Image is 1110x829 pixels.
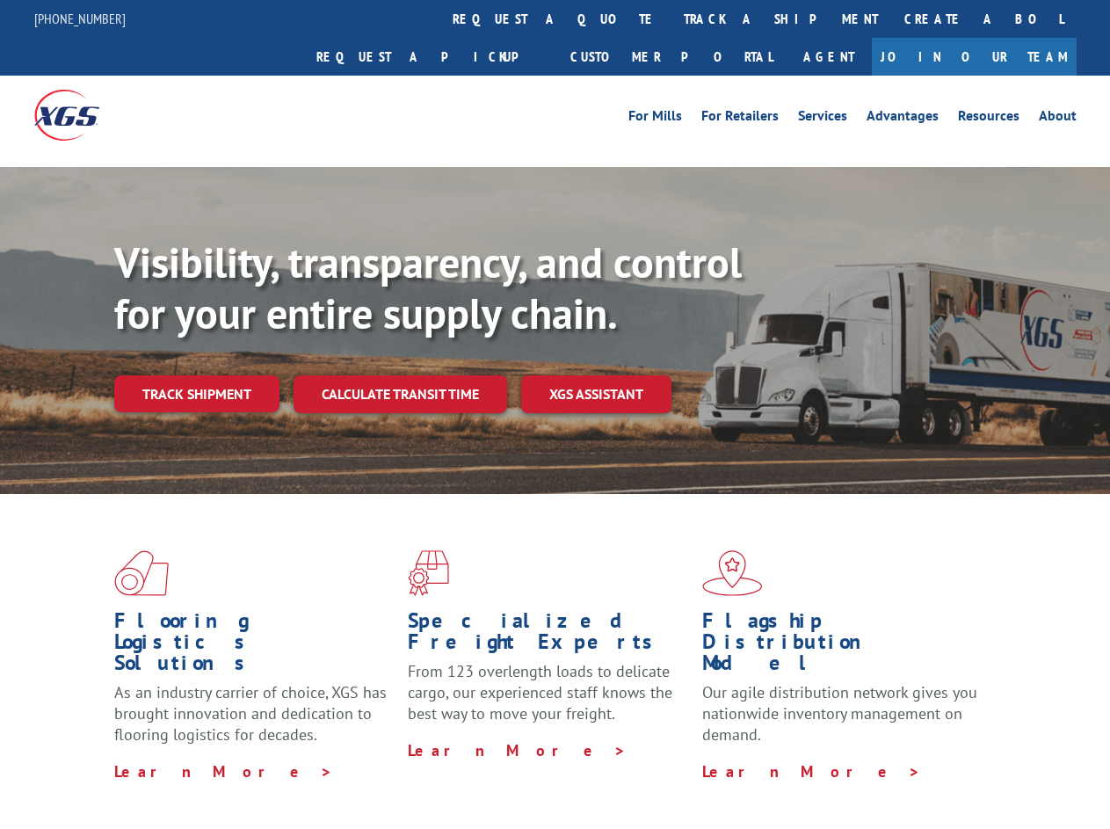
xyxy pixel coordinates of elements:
[303,38,557,76] a: Request a pickup
[872,38,1077,76] a: Join Our Team
[958,109,1019,128] a: Resources
[521,375,671,413] a: XGS ASSISTANT
[702,682,977,745] span: Our agile distribution network gives you nationwide inventory management on demand.
[786,38,872,76] a: Agent
[114,610,395,682] h1: Flooring Logistics Solutions
[114,235,742,340] b: Visibility, transparency, and control for your entire supply chain.
[408,550,449,596] img: xgs-icon-focused-on-flooring-red
[114,682,387,745] span: As an industry carrier of choice, XGS has brought innovation and dedication to flooring logistics...
[408,661,688,739] p: From 123 overlength loads to delicate cargo, our experienced staff knows the best way to move you...
[702,761,921,782] a: Learn More >
[1039,109,1077,128] a: About
[114,375,279,412] a: Track shipment
[798,109,847,128] a: Services
[114,550,169,596] img: xgs-icon-total-supply-chain-intelligence-red
[294,375,507,413] a: Calculate transit time
[702,610,983,682] h1: Flagship Distribution Model
[114,761,333,782] a: Learn More >
[408,740,627,760] a: Learn More >
[628,109,682,128] a: For Mills
[701,109,779,128] a: For Retailers
[408,610,688,661] h1: Specialized Freight Experts
[34,10,126,27] a: [PHONE_NUMBER]
[867,109,939,128] a: Advantages
[702,550,763,596] img: xgs-icon-flagship-distribution-model-red
[557,38,786,76] a: Customer Portal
